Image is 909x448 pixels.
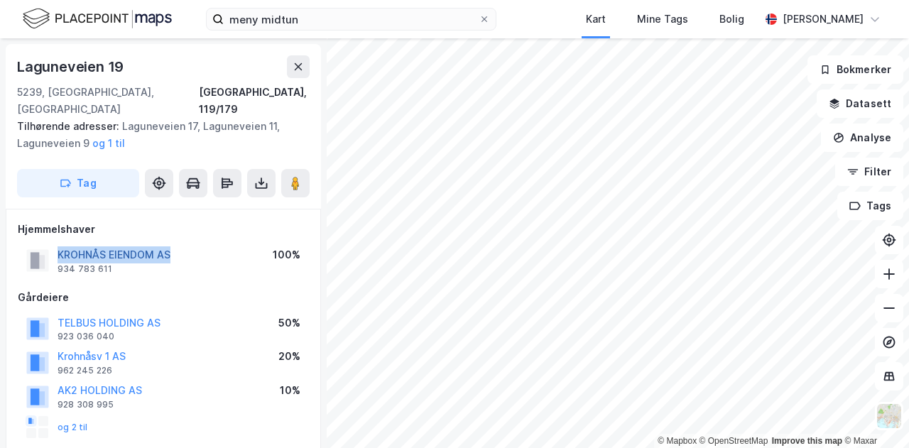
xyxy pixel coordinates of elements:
[17,55,126,78] div: Laguneveien 19
[658,436,697,446] a: Mapbox
[58,331,114,342] div: 923 036 040
[199,84,310,118] div: [GEOGRAPHIC_DATA], 119/179
[835,158,903,186] button: Filter
[278,315,300,332] div: 50%
[807,55,903,84] button: Bokmerker
[700,436,768,446] a: OpenStreetMap
[273,246,300,263] div: 100%
[58,399,114,410] div: 928 308 995
[837,192,903,220] button: Tags
[18,221,309,238] div: Hjemmelshaver
[719,11,744,28] div: Bolig
[58,263,112,275] div: 934 783 611
[637,11,688,28] div: Mine Tags
[17,84,199,118] div: 5239, [GEOGRAPHIC_DATA], [GEOGRAPHIC_DATA]
[586,11,606,28] div: Kart
[17,118,298,152] div: Laguneveien 17, Laguneveien 11, Laguneveien 9
[783,11,864,28] div: [PERSON_NAME]
[17,169,139,197] button: Tag
[772,436,842,446] a: Improve this map
[17,120,122,132] span: Tilhørende adresser:
[278,348,300,365] div: 20%
[58,365,112,376] div: 962 245 226
[838,380,909,448] div: Kontrollprogram for chat
[821,124,903,152] button: Analyse
[280,382,300,399] div: 10%
[18,289,309,306] div: Gårdeiere
[23,6,172,31] img: logo.f888ab2527a4732fd821a326f86c7f29.svg
[817,89,903,118] button: Datasett
[838,380,909,448] iframe: Chat Widget
[224,9,479,30] input: Søk på adresse, matrikkel, gårdeiere, leietakere eller personer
